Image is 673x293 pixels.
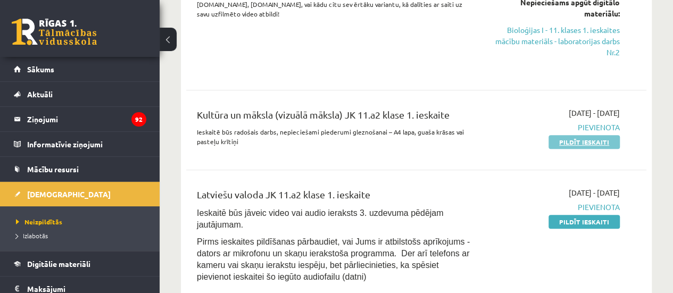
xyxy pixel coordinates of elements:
[16,217,62,226] span: Neizpildītās
[197,187,473,207] div: Latviešu valoda JK 11.a2 klase 1. ieskaite
[27,132,146,156] legend: Informatīvie ziņojumi
[549,215,620,229] a: Pildīt ieskaiti
[27,89,53,99] span: Aktuāli
[14,57,146,81] a: Sākums
[197,237,470,281] span: Pirms ieskaites pildīšanas pārbaudiet, vai Jums ir atbilstošs aprīkojums - dators ar mikrofonu un...
[197,127,473,146] p: Ieskaitē būs radošais darbs, nepieciešami piederumi gleznošanai – A4 lapa, guaša krāsas vai paste...
[569,107,620,119] span: [DATE] - [DATE]
[14,132,146,156] a: Informatīvie ziņojumi
[14,182,146,206] a: [DEMOGRAPHIC_DATA]
[489,24,620,58] a: Bioloģijas I - 11. klases 1. ieskaites mācību materiāls - laboratorijas darbs Nr.2
[197,208,443,229] span: Ieskaitē būs jāveic video vai audio ieraksts 3. uzdevuma pēdējam jautājumam.
[489,202,620,213] span: Pievienota
[27,64,54,74] span: Sākums
[569,187,620,198] span: [DATE] - [DATE]
[197,107,473,127] div: Kultūra un māksla (vizuālā māksla) JK 11.a2 klase 1. ieskaite
[27,107,146,131] legend: Ziņojumi
[16,217,149,227] a: Neizpildītās
[16,231,149,240] a: Izlabotās
[27,164,79,174] span: Mācību resursi
[131,112,146,127] i: 92
[27,259,90,269] span: Digitālie materiāli
[489,122,620,133] span: Pievienota
[14,252,146,276] a: Digitālie materiāli
[16,231,48,240] span: Izlabotās
[14,82,146,106] a: Aktuāli
[14,157,146,181] a: Mācību resursi
[27,189,111,199] span: [DEMOGRAPHIC_DATA]
[549,135,620,149] a: Pildīt ieskaiti
[12,19,97,45] a: Rīgas 1. Tālmācības vidusskola
[14,107,146,131] a: Ziņojumi92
